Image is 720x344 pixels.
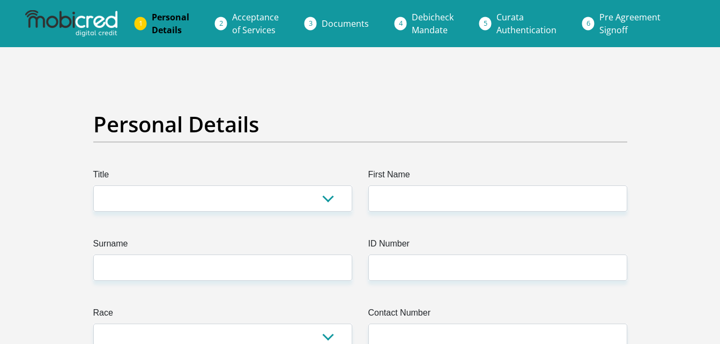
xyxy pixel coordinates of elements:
img: mobicred logo [25,10,117,37]
span: Curata Authentication [496,11,556,36]
label: Race [93,306,352,324]
label: Surname [93,237,352,255]
label: Title [93,168,352,185]
a: Acceptanceof Services [224,6,287,41]
a: CurataAuthentication [488,6,565,41]
input: First Name [368,185,627,212]
a: Documents [313,13,377,34]
a: DebicheckMandate [403,6,462,41]
span: Debicheck Mandate [412,11,454,36]
span: Personal Details [152,11,189,36]
h2: Personal Details [93,111,627,137]
label: Contact Number [368,306,627,324]
a: Pre AgreementSignoff [591,6,669,41]
span: Pre Agreement Signoff [599,11,660,36]
label: ID Number [368,237,627,255]
a: PersonalDetails [143,6,198,41]
span: Acceptance of Services [232,11,279,36]
input: Surname [93,255,352,281]
span: Documents [322,18,369,29]
label: First Name [368,168,627,185]
input: ID Number [368,255,627,281]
